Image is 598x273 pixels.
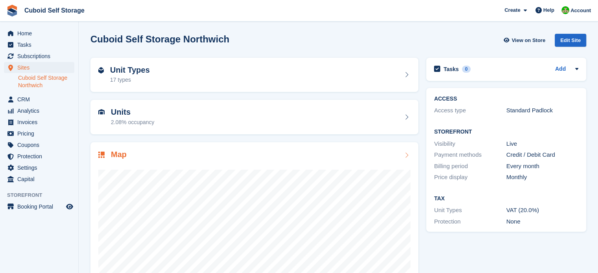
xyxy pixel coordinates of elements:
[17,28,64,39] span: Home
[7,191,78,199] span: Storefront
[434,96,578,102] h2: ACCESS
[434,206,506,215] div: Unit Types
[434,217,506,226] div: Protection
[4,117,74,128] a: menu
[17,201,64,212] span: Booking Portal
[111,118,155,126] div: 2.08% occupancy
[90,34,229,44] h2: Cuboid Self Storage Northwich
[443,66,459,73] h2: Tasks
[555,34,586,50] a: Edit Site
[17,151,64,162] span: Protection
[543,6,554,14] span: Help
[506,173,579,182] div: Monthly
[4,151,74,162] a: menu
[21,4,88,17] a: Cuboid Self Storage
[65,202,74,211] a: Preview store
[512,37,545,44] span: View on Store
[434,129,578,135] h2: Storefront
[17,51,64,62] span: Subscriptions
[111,108,155,117] h2: Units
[462,66,471,73] div: 0
[555,34,586,47] div: Edit Site
[111,150,127,159] h2: Map
[561,6,569,14] img: Mark Prince
[434,173,506,182] div: Price display
[4,28,74,39] a: menu
[434,106,506,115] div: Access type
[570,7,591,15] span: Account
[434,162,506,171] div: Billing period
[502,34,548,47] a: View on Store
[434,150,506,159] div: Payment methods
[17,128,64,139] span: Pricing
[4,128,74,139] a: menu
[4,105,74,116] a: menu
[17,94,64,105] span: CRM
[90,58,418,92] a: Unit Types 17 types
[90,100,418,134] a: Units 2.08% occupancy
[506,162,579,171] div: Every month
[98,67,104,73] img: unit-type-icn-2b2737a686de81e16bb02015468b77c625bbabd49415b5ef34ead5e3b44a266d.svg
[4,39,74,50] a: menu
[17,139,64,150] span: Coupons
[17,105,64,116] span: Analytics
[4,62,74,73] a: menu
[98,152,105,158] img: map-icn-33ee37083ee616e46c38cad1a60f524a97daa1e2b2c8c0bc3eb3415660979fc1.svg
[110,66,150,75] h2: Unit Types
[506,206,579,215] div: VAT (20.0%)
[506,106,579,115] div: Standard Padlock
[4,51,74,62] a: menu
[4,162,74,173] a: menu
[18,74,74,89] a: Cuboid Self Storage Northwich
[4,139,74,150] a: menu
[434,196,578,202] h2: Tax
[4,174,74,185] a: menu
[555,65,566,74] a: Add
[506,150,579,159] div: Credit / Debit Card
[4,201,74,212] a: menu
[17,162,64,173] span: Settings
[504,6,520,14] span: Create
[17,117,64,128] span: Invoices
[17,39,64,50] span: Tasks
[4,94,74,105] a: menu
[98,109,105,115] img: unit-icn-7be61d7bf1b0ce9d3e12c5938cc71ed9869f7b940bace4675aadf7bd6d80202e.svg
[17,174,64,185] span: Capital
[110,76,150,84] div: 17 types
[434,139,506,148] div: Visibility
[506,217,579,226] div: None
[6,5,18,16] img: stora-icon-8386f47178a22dfd0bd8f6a31ec36ba5ce8667c1dd55bd0f319d3a0aa187defe.svg
[17,62,64,73] span: Sites
[506,139,579,148] div: Live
